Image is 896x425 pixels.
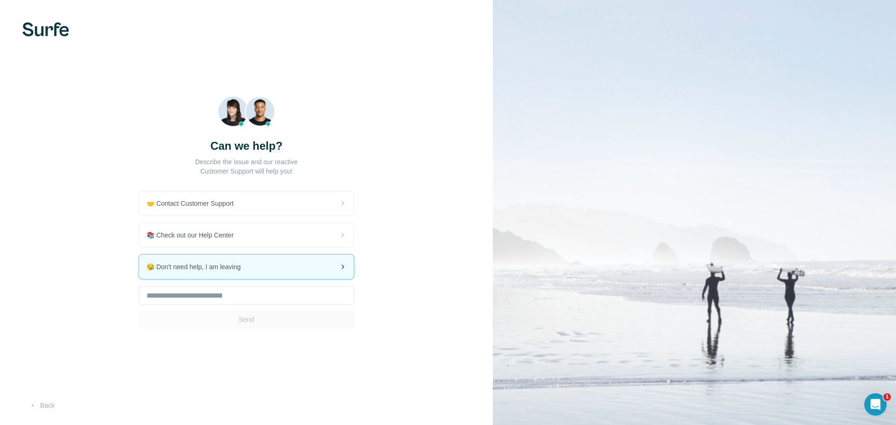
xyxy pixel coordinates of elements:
[210,139,283,153] h3: Can we help?
[883,393,891,401] span: 1
[22,22,69,36] img: Surfe's logo
[22,397,61,414] button: Back
[864,393,887,416] iframe: Intercom live chat
[147,230,241,240] span: 📚 Check out our Help Center
[195,157,297,167] p: Describe the issue and our reactive
[147,262,248,272] span: 😪 Don't need help, I am leaving
[200,167,293,176] p: Customer Support will help you!
[147,199,241,208] span: 🤝 Contact Customer Support
[218,96,275,131] img: Beach Photo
